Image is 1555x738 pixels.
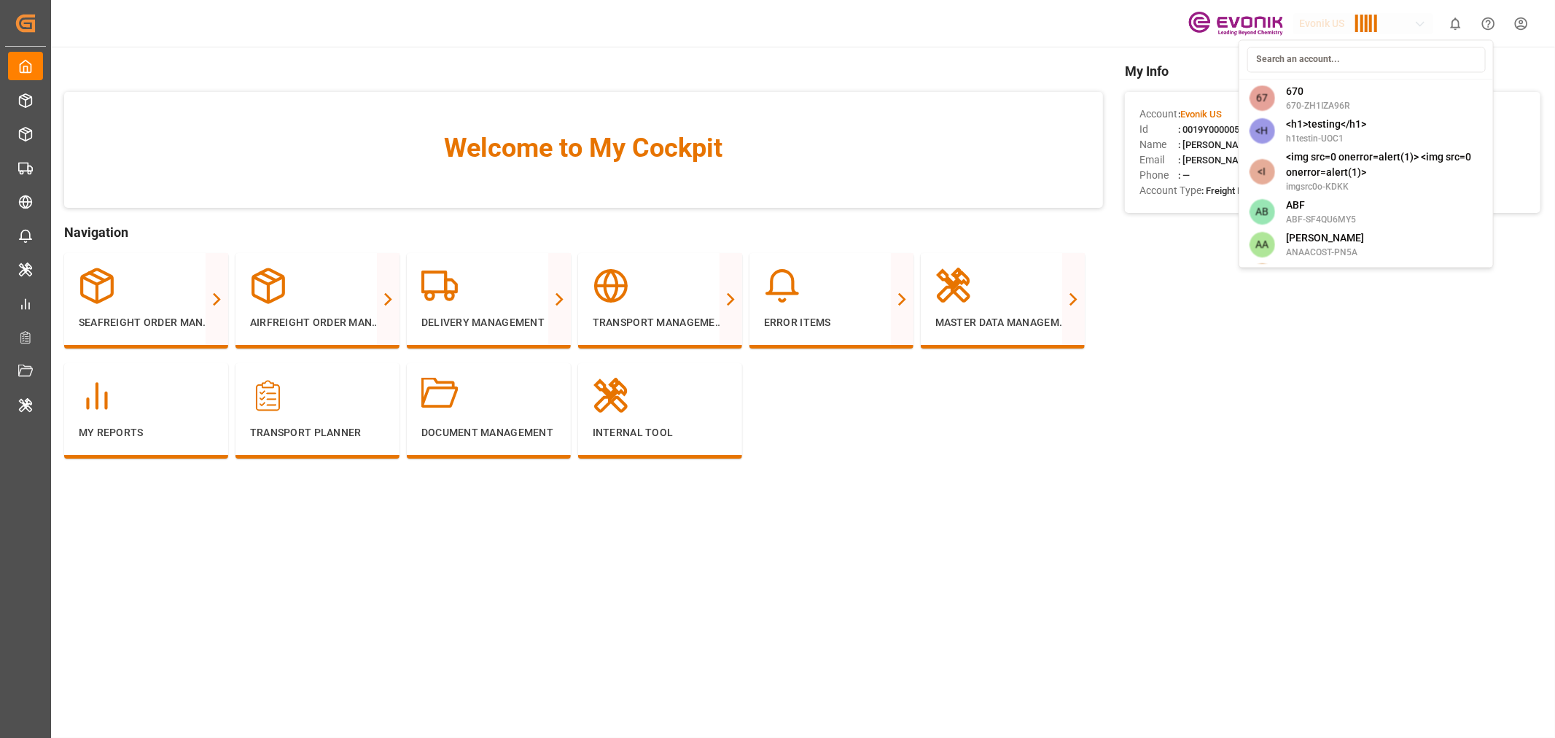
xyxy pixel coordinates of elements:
p: Internal Tool [593,425,728,440]
span: Welcome to My Cockpit [93,128,1074,168]
span: : [1178,109,1222,120]
img: Evonik-brand-mark-Deep-Purple-RGB.jpeg_1700498283.jpeg [1188,11,1283,36]
span: Account [1139,106,1178,122]
span: Evonik US [1180,109,1222,120]
span: : — [1178,170,1190,181]
span: : 0019Y0000057sDzQAI [1178,124,1277,135]
p: Transport Planner [250,425,385,440]
span: Name [1139,137,1178,152]
span: : [PERSON_NAME] [1178,139,1255,150]
p: My Reports [79,425,214,440]
p: Master Data Management [935,315,1070,330]
span: : [PERSON_NAME][DOMAIN_NAME][EMAIL_ADDRESS][DOMAIN_NAME] [1178,155,1479,166]
input: Search an account... [1247,47,1485,72]
button: show 0 new notifications [1439,7,1472,40]
span: Phone [1139,168,1178,183]
span: Id [1139,122,1178,137]
span: Account Type [1139,183,1201,198]
p: Document Management [421,425,556,440]
p: Seafreight Order Management [79,315,214,330]
p: Error Items [764,315,899,330]
span: : Freight Forwarder [1201,185,1281,196]
span: Navigation [64,222,1103,242]
p: Airfreight Order Management [250,315,385,330]
span: My Info [1125,61,1540,81]
p: Delivery Management [421,315,556,330]
button: Help Center [1472,7,1505,40]
span: Email [1139,152,1178,168]
p: Transport Management [593,315,728,330]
